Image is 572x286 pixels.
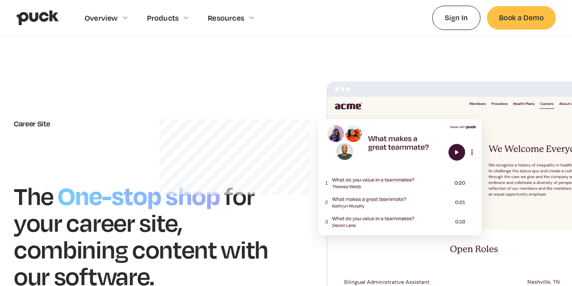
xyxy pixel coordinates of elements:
[14,119,270,128] div: Career Site
[208,13,244,22] div: Resources
[147,13,179,22] div: Products
[53,177,224,212] h1: One-stop shop
[85,13,118,22] div: Overview
[432,6,480,30] a: Sign In
[14,180,53,211] h1: The
[487,6,556,29] a: Book a Demo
